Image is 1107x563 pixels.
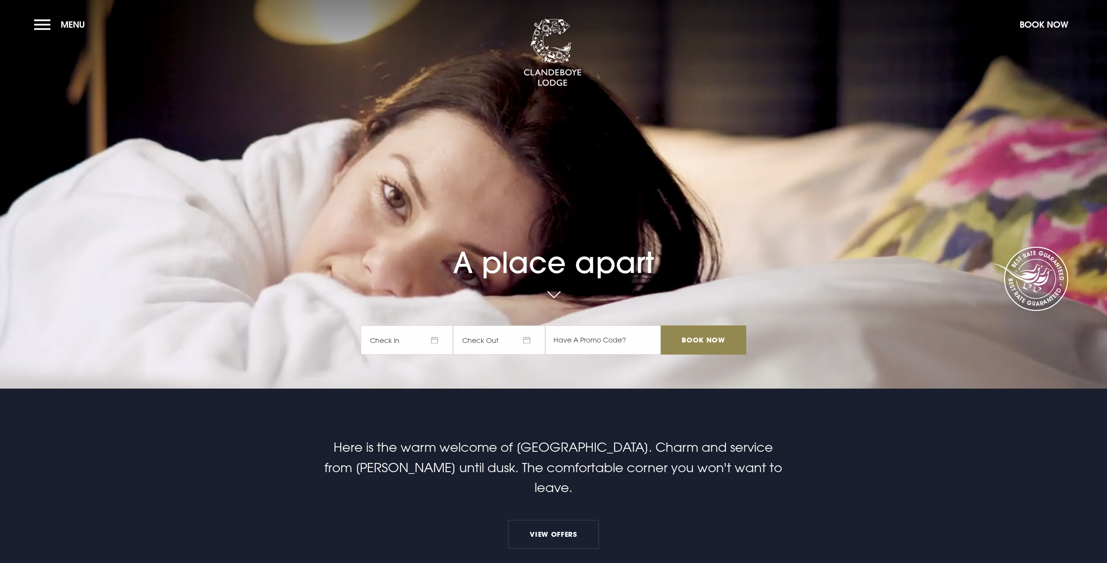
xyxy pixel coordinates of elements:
span: Check In [361,325,453,355]
span: Menu [61,19,85,30]
a: View Offers [508,520,599,549]
button: Menu [34,14,90,35]
button: Book Now [1015,14,1073,35]
p: Here is the warm welcome of [GEOGRAPHIC_DATA]. Charm and service from [PERSON_NAME] until dusk. T... [322,437,785,498]
input: Have A Promo Code? [545,325,661,355]
input: Book Now [661,325,746,355]
img: Clandeboye Lodge [523,19,582,87]
h1: A place apart [361,211,746,280]
span: Check Out [453,325,545,355]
